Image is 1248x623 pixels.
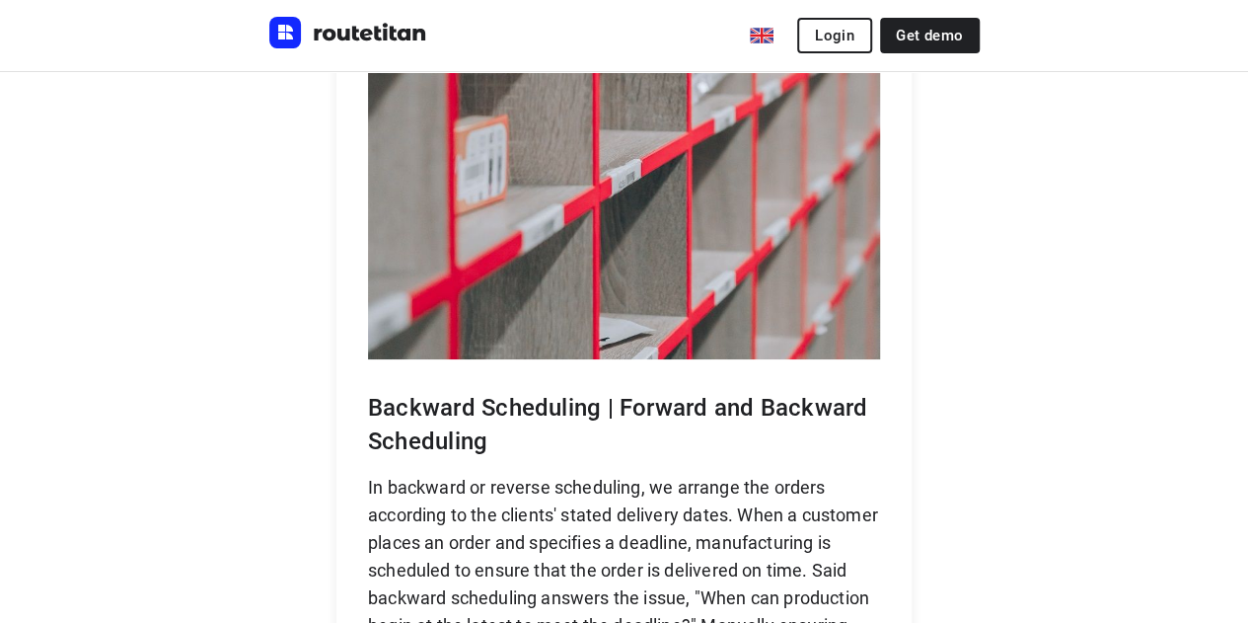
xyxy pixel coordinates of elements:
[815,28,854,43] span: Login
[269,17,427,48] img: Routetitan logo
[896,28,963,43] span: Get demo
[797,18,872,53] button: Login
[269,17,427,53] a: Routetitan
[368,391,880,458] p: Backward Scheduling | Forward and Backward Scheduling
[880,18,979,53] a: Get demo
